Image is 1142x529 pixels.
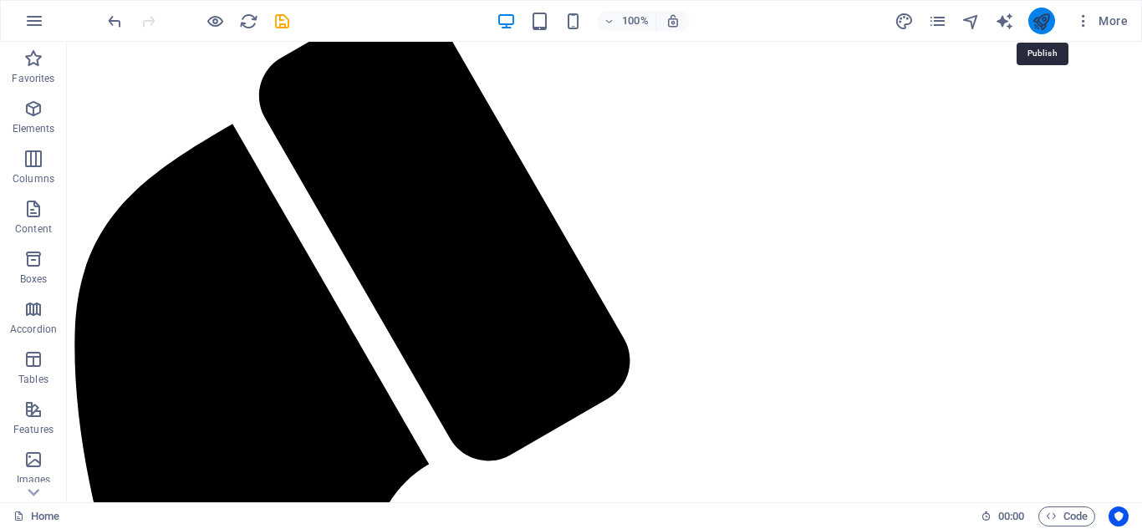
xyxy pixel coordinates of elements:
[1109,506,1129,526] button: Usercentrics
[895,12,914,31] i: Design (Ctrl+Alt+Y)
[1068,8,1134,34] button: More
[1038,506,1095,526] button: Code
[961,11,981,31] button: navigator
[597,11,656,31] button: 100%
[895,11,915,31] button: design
[13,122,55,135] p: Elements
[17,473,51,486] p: Images
[238,11,258,31] button: reload
[961,12,981,31] i: Navigator
[12,72,54,85] p: Favorites
[622,11,649,31] h6: 100%
[928,11,948,31] button: pages
[10,323,57,336] p: Accordion
[1028,8,1055,34] button: publish
[995,12,1014,31] i: AI Writer
[928,12,947,31] i: Pages (Ctrl+Alt+S)
[13,172,54,186] p: Columns
[13,506,59,526] a: Click to cancel selection. Double-click to open Pages
[1010,510,1012,522] span: :
[665,13,681,28] i: On resize automatically adjust zoom level to fit chosen device.
[18,373,48,386] p: Tables
[1046,506,1088,526] span: Code
[1075,13,1128,29] span: More
[105,11,125,31] button: undo
[105,12,125,31] i: Undo: Delete elements (Ctrl+Z)
[239,12,258,31] i: Reload page
[995,11,1015,31] button: text_generator
[13,423,54,436] p: Features
[20,272,48,286] p: Boxes
[272,11,292,31] button: save
[15,222,52,236] p: Content
[981,506,1025,526] h6: Session time
[998,506,1024,526] span: 00 00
